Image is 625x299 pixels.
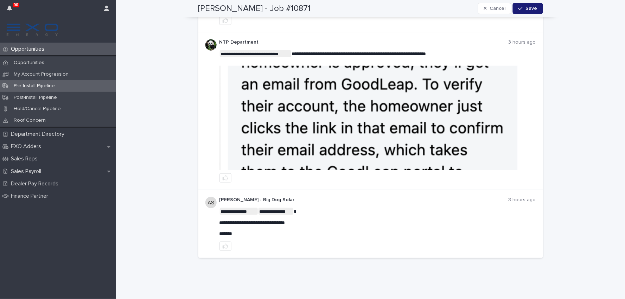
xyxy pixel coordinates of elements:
[14,2,18,7] p: 90
[8,180,64,187] p: Dealer Pay Records
[8,155,43,162] p: Sales Reps
[490,6,505,11] span: Cancel
[513,3,543,14] button: Save
[8,117,51,123] p: Roof Concern
[205,39,217,51] img: xAN0hIuuRGCzrQ3Mt8jC
[6,23,59,37] img: FKS5r6ZBThi8E5hshIGi
[526,6,537,11] span: Save
[198,4,311,14] h2: [PERSON_NAME] - Job #10871
[219,16,231,25] button: like this post
[219,197,509,203] p: [PERSON_NAME] - Big Dog Solar
[8,143,47,150] p: EXO Adders
[219,39,509,45] p: NTP Department
[219,173,231,183] button: like this post
[8,71,74,77] p: My Account Progression
[8,193,54,199] p: Finance Partner
[8,46,50,52] p: Opportunities
[8,83,60,89] p: Pre-Install Pipeline
[509,39,536,45] p: 3 hours ago
[219,242,231,251] button: like this post
[478,3,512,14] button: Cancel
[8,106,66,112] p: Hold/Cancel Pipeline
[8,60,50,66] p: Opportunities
[8,95,63,101] p: Post-Install Pipeline
[509,197,536,203] p: 3 hours ago
[8,131,70,138] p: Department Directory
[7,4,16,17] div: 90
[8,168,47,175] p: Sales Payroll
